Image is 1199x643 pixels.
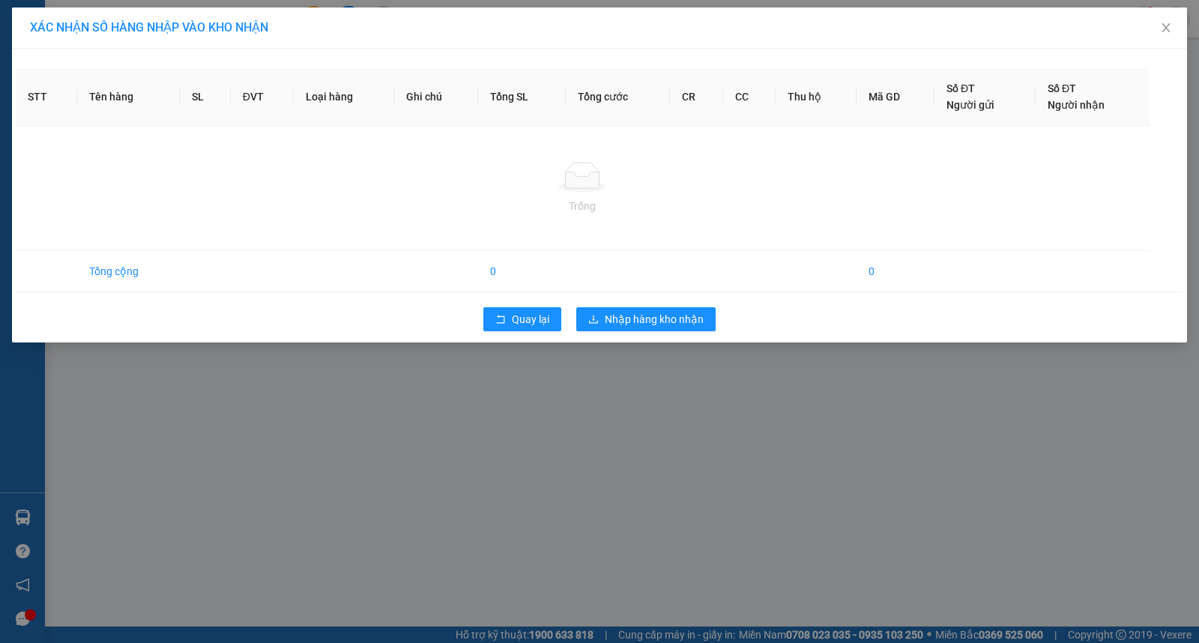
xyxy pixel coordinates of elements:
[180,68,230,126] th: SL
[1160,22,1172,34] span: close
[16,68,77,126] th: STT
[576,307,716,331] button: downloadNhập hàng kho nhận
[294,68,394,126] th: Loại hàng
[946,99,994,111] span: Người gửi
[946,82,975,94] span: Số ĐT
[605,311,704,327] span: Nhập hàng kho nhận
[1048,99,1105,111] span: Người nhận
[857,251,934,292] td: 0
[512,311,549,327] span: Quay lại
[857,68,934,126] th: Mã GD
[394,68,478,126] th: Ghi chú
[1145,7,1187,49] button: Close
[670,68,722,126] th: CR
[495,314,506,326] span: rollback
[1048,82,1076,94] span: Số ĐT
[231,68,295,126] th: ĐVT
[478,68,566,126] th: Tổng SL
[776,68,857,126] th: Thu hộ
[30,20,268,34] span: XÁC NHẬN SỐ HÀNG NHẬP VÀO KHO NHẬN
[483,307,561,331] button: rollbackQuay lại
[28,198,1138,214] div: Trống
[566,68,670,126] th: Tổng cước
[478,251,566,292] td: 0
[77,68,181,126] th: Tên hàng
[723,68,776,126] th: CC
[588,314,599,326] span: download
[77,251,181,292] td: Tổng cộng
